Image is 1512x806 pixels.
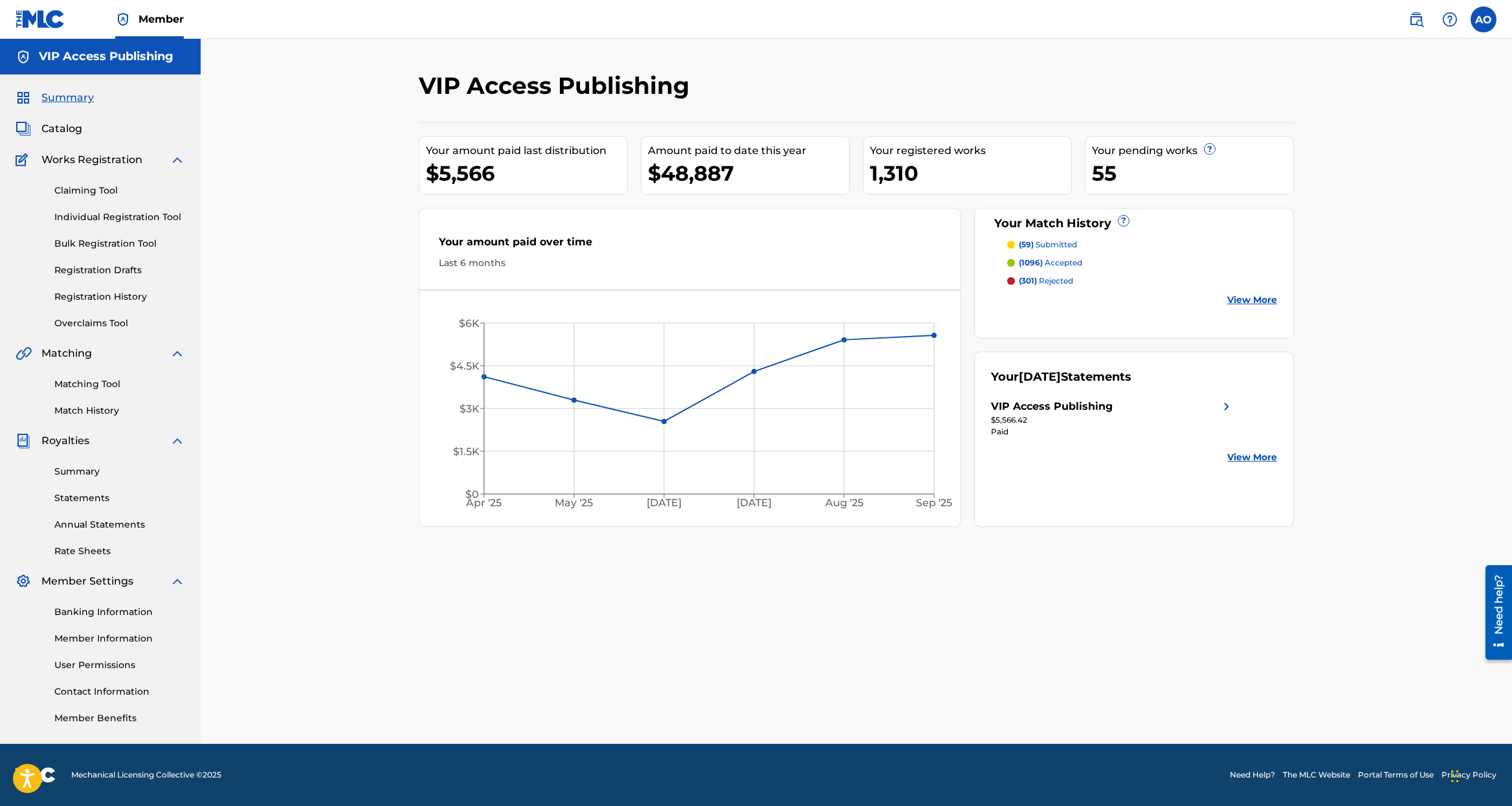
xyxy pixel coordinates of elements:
div: $5,566 [426,159,627,188]
tspan: $1.5K [453,445,480,458]
iframe: Chat Widget [1447,744,1512,806]
img: expand [170,152,185,168]
div: VIP Access Publishing [991,399,1113,414]
a: SummarySummary [16,90,94,106]
div: Your amount paid last distribution [426,143,627,159]
div: Your amount paid over time [439,234,941,256]
span: (1096) [1019,258,1043,267]
div: 1,310 [870,159,1071,188]
div: Your pending works [1092,143,1293,159]
p: submitted [1019,239,1077,251]
img: Accounts [16,49,31,65]
a: View More [1227,293,1277,307]
a: Individual Registration Tool [54,210,185,224]
a: Registration History [54,290,185,304]
a: Need Help? [1230,769,1275,781]
div: Help [1437,6,1463,32]
a: VIP Access Publishingright chevron icon$5,566.42Paid [991,399,1234,438]
span: Catalog [41,121,82,137]
a: (301) rejected [1007,275,1278,287]
div: User Menu [1471,6,1496,32]
a: Rate Sheets [54,544,185,558]
img: expand [170,433,185,449]
span: ? [1118,216,1129,226]
p: rejected [1019,275,1073,287]
tspan: Aug '25 [825,497,863,509]
a: Registration Drafts [54,263,185,277]
tspan: $0 [465,488,479,500]
a: Matching Tool [54,377,185,391]
img: search [1408,12,1424,27]
a: Match History [54,404,185,418]
a: CatalogCatalog [16,121,82,137]
img: Matching [16,346,32,361]
a: Member Benefits [54,711,185,725]
img: Works Registration [16,152,32,168]
a: (1096) accepted [1007,257,1278,269]
span: Mechanical Licensing Collective © 2025 [71,769,221,781]
img: Top Rightsholder [115,12,131,27]
a: User Permissions [54,658,185,672]
img: MLC Logo [16,10,65,28]
a: Portal Terms of Use [1358,769,1434,781]
a: The MLC Website [1283,769,1350,781]
img: expand [170,574,185,589]
a: Annual Statements [54,518,185,532]
a: Contact Information [54,685,185,699]
a: Member Information [54,632,185,645]
img: right chevron icon [1219,399,1234,414]
div: Your Match History [991,215,1278,232]
iframe: Resource Center [1476,559,1512,666]
span: ? [1205,144,1215,154]
p: accepted [1019,257,1082,269]
h5: VIP Access Publishing [39,49,173,64]
a: Statements [54,491,185,505]
span: (301) [1019,276,1037,285]
div: Your registered works [870,143,1071,159]
tspan: $3K [460,403,480,415]
h2: VIP Access Publishing [419,71,696,100]
a: (59) submitted [1007,239,1278,251]
span: Matching [41,346,92,361]
img: expand [170,346,185,361]
a: Claiming Tool [54,184,185,197]
img: help [1442,12,1458,27]
tspan: [DATE] [737,497,772,509]
a: Summary [54,465,185,478]
tspan: [DATE] [647,497,682,509]
div: Paid [991,426,1234,438]
div: Your Statements [991,368,1131,386]
img: logo [16,767,56,783]
a: View More [1227,451,1277,464]
span: Works Registration [41,152,142,168]
img: Royalties [16,433,31,449]
a: Overclaims Tool [54,317,185,330]
div: Amount paid to date this year [648,143,849,159]
span: (59) [1019,240,1034,249]
a: Bulk Registration Tool [54,237,185,251]
a: Privacy Policy [1441,769,1496,781]
div: Drag [1451,757,1459,796]
tspan: May '25 [555,497,594,509]
a: Public Search [1403,6,1429,32]
img: Member Settings [16,574,31,589]
a: Banking Information [54,605,185,619]
img: Catalog [16,121,31,137]
div: Last 6 months [439,256,941,270]
div: 55 [1092,159,1293,188]
div: $5,566.42 [991,414,1234,426]
span: Summary [41,90,94,106]
tspan: $4.5K [450,360,480,372]
tspan: Apr '25 [465,497,502,509]
span: Member [139,12,184,27]
span: Royalties [41,433,89,449]
tspan: $6K [459,317,480,330]
div: $48,887 [648,159,849,188]
span: [DATE] [1019,370,1061,384]
span: Member Settings [41,574,133,589]
tspan: Sep '25 [917,497,953,509]
img: Summary [16,90,31,106]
